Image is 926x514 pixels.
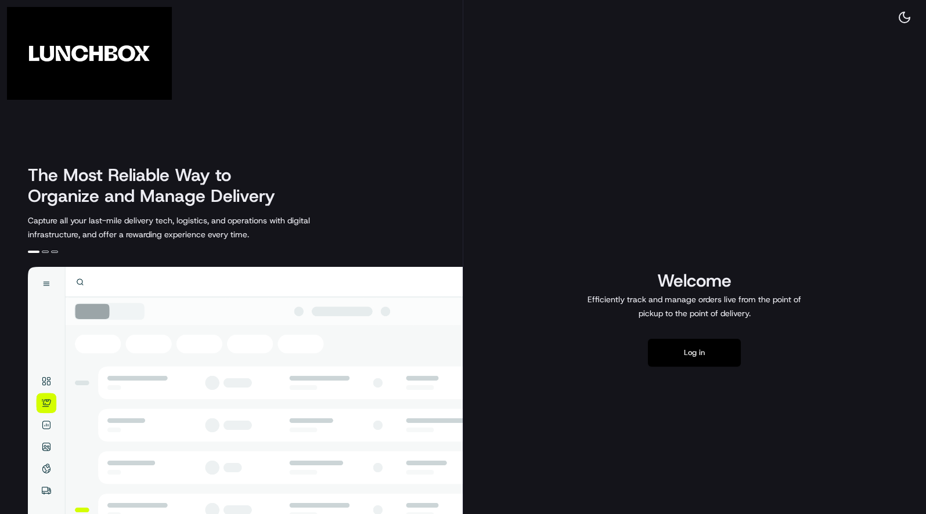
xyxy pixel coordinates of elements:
h1: Welcome [583,269,806,292]
button: Log in [648,339,741,367]
p: Efficiently track and manage orders live from the point of pickup to the point of delivery. [583,292,806,320]
img: Company Logo [7,7,172,100]
p: Capture all your last-mile delivery tech, logistics, and operations with digital infrastructure, ... [28,213,362,241]
h2: The Most Reliable Way to Organize and Manage Delivery [28,165,288,207]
